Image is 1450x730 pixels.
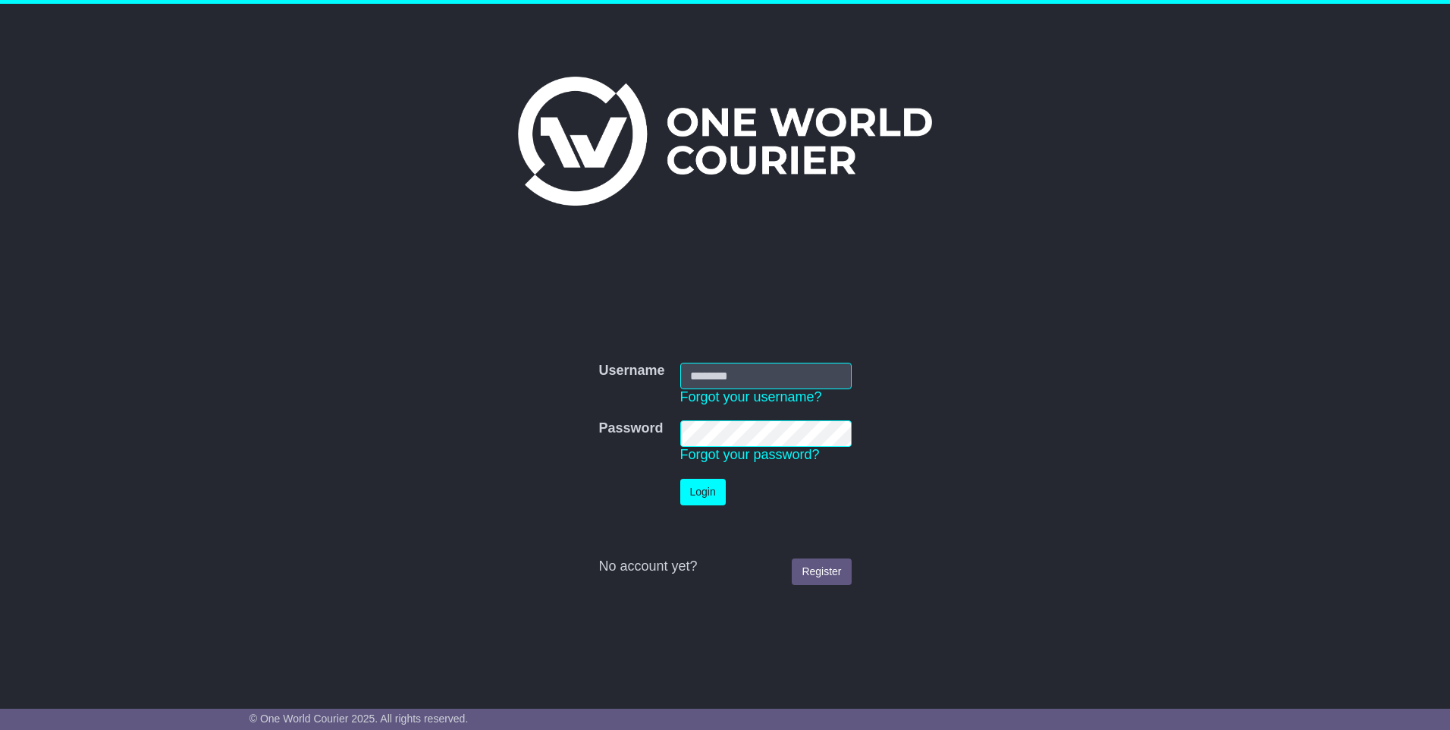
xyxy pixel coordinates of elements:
a: Forgot your username? [680,389,822,404]
button: Login [680,479,726,505]
span: © One World Courier 2025. All rights reserved. [250,713,469,725]
a: Forgot your password? [680,447,820,462]
div: No account yet? [598,559,851,575]
img: One World [518,77,932,206]
a: Register [792,559,851,585]
label: Password [598,420,663,437]
label: Username [598,363,664,379]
